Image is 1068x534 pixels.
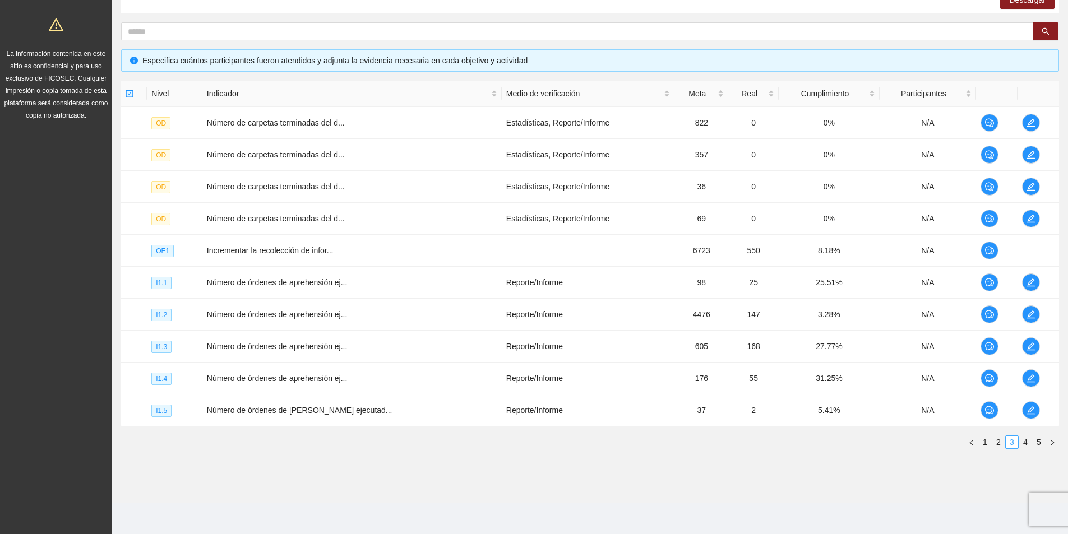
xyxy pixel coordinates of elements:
[981,178,998,196] button: comment
[1022,210,1040,227] button: edit
[728,331,779,363] td: 168
[126,90,133,97] span: check-square
[981,146,998,164] button: comment
[880,203,976,235] td: N/A
[880,394,976,426] td: N/A
[728,171,779,203] td: 0
[880,331,976,363] td: N/A
[679,87,715,100] span: Meta
[502,81,675,107] th: Medio de verificación
[674,107,728,139] td: 822
[1019,435,1032,449] li: 4
[779,363,880,394] td: 31.25%
[151,117,170,129] span: OD
[1019,436,1032,448] a: 4
[1033,22,1058,40] button: search
[1049,439,1056,446] span: right
[1023,374,1039,383] span: edit
[1022,401,1040,419] button: edit
[674,235,728,267] td: 6723
[981,369,998,387] button: comment
[728,267,779,299] td: 25
[1022,178,1040,196] button: edit
[207,150,345,159] span: Número de carpetas terminadas del d...
[783,87,867,100] span: Cumplimiento
[502,107,675,139] td: Estadísticas, Reporte/Informe
[1042,27,1049,36] span: search
[880,267,976,299] td: N/A
[1023,310,1039,319] span: edit
[207,310,348,319] span: Número de órdenes de aprehensión ej...
[880,171,976,203] td: N/A
[981,401,998,419] button: comment
[1046,435,1059,449] button: right
[981,305,998,323] button: comment
[142,54,1050,67] div: Especifica cuántos participantes fueron atendidos y adjunta la evidencia necesaria en cada objeti...
[207,182,345,191] span: Número de carpetas terminadas del d...
[981,242,998,259] button: comment
[1006,436,1018,448] a: 3
[130,57,138,64] span: info-circle
[779,299,880,331] td: 3.28%
[779,394,880,426] td: 5.41%
[992,436,1005,448] a: 2
[981,210,998,227] button: comment
[880,299,976,331] td: N/A
[151,405,172,417] span: I1.5
[728,81,779,107] th: Real
[1023,278,1039,287] span: edit
[1023,406,1039,415] span: edit
[728,394,779,426] td: 2
[880,235,976,267] td: N/A
[1046,435,1059,449] li: Next Page
[506,87,662,100] span: Medio de verificación
[779,267,880,299] td: 25.51%
[981,114,998,132] button: comment
[207,278,348,287] span: Número de órdenes de aprehensión ej...
[1033,436,1045,448] a: 5
[674,139,728,171] td: 357
[728,107,779,139] td: 0
[880,107,976,139] td: N/A
[502,394,675,426] td: Reporte/Informe
[674,267,728,299] td: 98
[4,50,108,119] span: La información contenida en este sitio es confidencial y para uso exclusivo de FICOSEC. Cualquier...
[502,171,675,203] td: Estadísticas, Reporte/Informe
[1023,150,1039,159] span: edit
[779,139,880,171] td: 0%
[502,331,675,363] td: Reporte/Informe
[674,394,728,426] td: 37
[1023,214,1039,223] span: edit
[1022,273,1040,291] button: edit
[151,245,174,257] span: OE1
[151,309,172,321] span: I1.2
[1005,435,1019,449] li: 3
[880,363,976,394] td: N/A
[979,436,991,448] a: 1
[968,439,975,446] span: left
[981,273,998,291] button: comment
[1032,435,1046,449] li: 5
[151,341,172,353] span: I1.3
[151,373,172,385] span: I1.4
[884,87,963,100] span: Participantes
[779,107,880,139] td: 0%
[207,406,392,415] span: Número de órdenes de [PERSON_NAME] ejecutad...
[202,81,502,107] th: Indicador
[49,17,63,32] span: warning
[1023,182,1039,191] span: edit
[728,299,779,331] td: 147
[880,139,976,171] td: N/A
[147,81,202,107] th: Nivel
[779,203,880,235] td: 0%
[151,181,170,193] span: OD
[151,277,172,289] span: I1.1
[674,203,728,235] td: 69
[674,363,728,394] td: 176
[207,374,348,383] span: Número de órdenes de aprehensión ej...
[207,214,345,223] span: Número de carpetas terminadas del d...
[880,81,976,107] th: Participantes
[965,435,978,449] button: left
[207,118,345,127] span: Número de carpetas terminadas del d...
[1022,369,1040,387] button: edit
